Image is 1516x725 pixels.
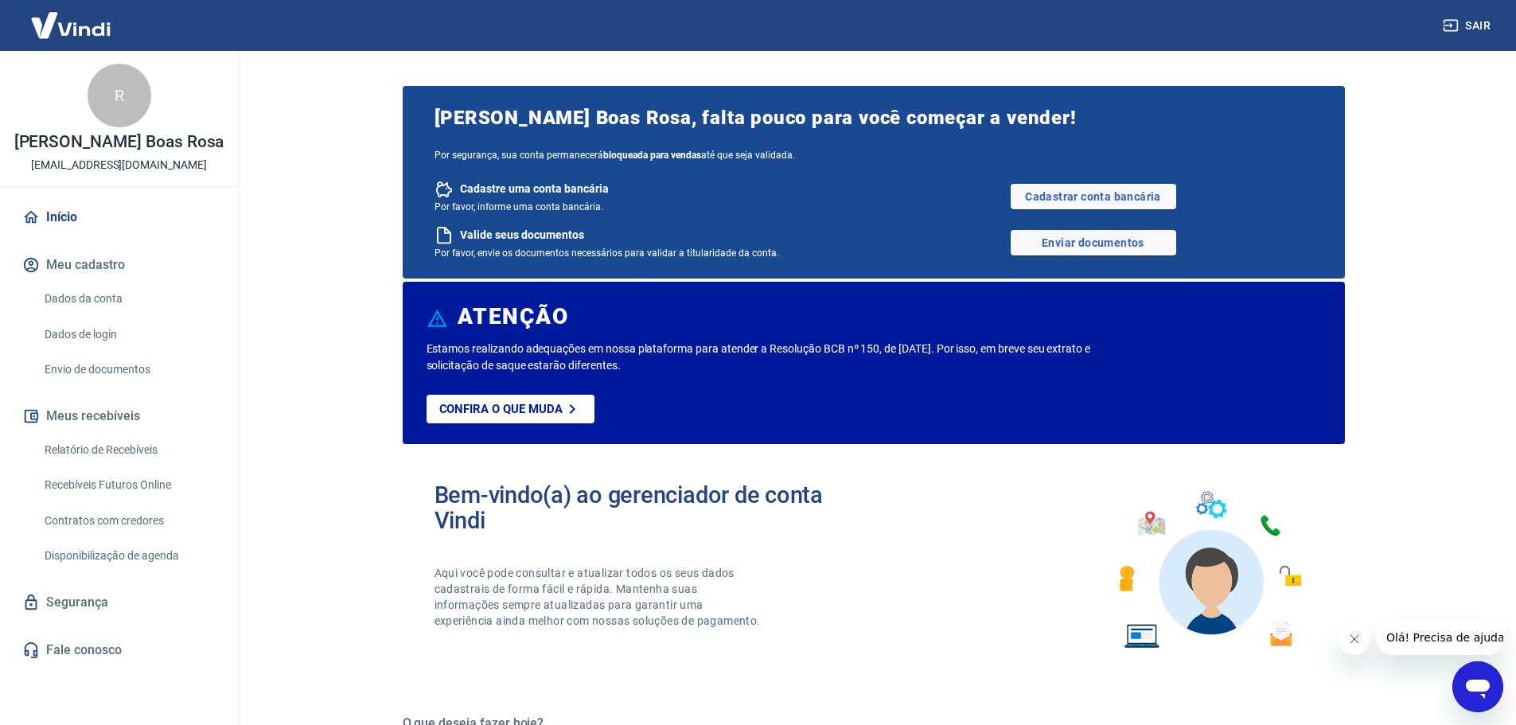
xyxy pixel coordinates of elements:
button: Sair [1440,11,1497,41]
p: Estamos realizando adequações em nossa plataforma para atender a Resolução BCB nº 150, de [DATE].... [427,341,1142,374]
button: Meus recebíveis [19,399,219,434]
span: Por segurança, sua conta permanecerá até que seja validada. [435,150,1313,161]
a: Enviar documentos [1011,230,1176,255]
a: Segurança [19,585,219,620]
span: Por favor, informe uma conta bancária. [435,201,603,212]
iframe: Fechar mensagem [1339,623,1370,655]
div: R [88,64,151,127]
p: Aqui você pode consultar e atualizar todos os seus dados cadastrais de forma fácil e rápida. Mant... [435,565,764,629]
span: Por favor, envie os documentos necessários para validar a titularidade da conta. [435,248,779,259]
iframe: Botão para abrir a janela de mensagens [1452,661,1503,712]
span: [PERSON_NAME] Boas Rosa, falta pouco para você começar a vender! [435,105,1313,131]
a: Dados de login [38,318,219,351]
p: [EMAIL_ADDRESS][DOMAIN_NAME] [31,157,207,173]
a: Disponibilização de agenda [38,540,219,572]
a: Dados da conta [38,283,219,315]
button: Meu cadastro [19,248,219,283]
img: Imagem de um avatar masculino com diversos icones exemplificando as funcionalidades do gerenciado... [1105,482,1313,658]
a: Confira o que muda [427,395,594,423]
a: Recebíveis Futuros Online [38,469,219,501]
a: Envio de documentos [38,353,219,386]
span: Cadastre uma conta bancária [460,181,609,197]
a: Cadastrar conta bancária [1011,184,1176,209]
h6: ATENÇÃO [458,309,568,325]
a: Fale conosco [19,633,219,668]
a: Relatório de Recebíveis [38,434,219,466]
span: Olá! Precisa de ajuda? [10,11,134,24]
img: Vindi [19,1,123,49]
span: Valide seus documentos [460,228,584,243]
iframe: Mensagem da empresa [1377,620,1503,655]
h2: Bem-vindo(a) ao gerenciador de conta Vindi [435,482,874,533]
a: Contratos com credores [38,505,219,537]
b: bloqueada para vendas [603,150,701,161]
p: Confira o que muda [439,402,563,416]
a: Início [19,200,219,235]
p: [PERSON_NAME] Boas Rosa [14,134,224,150]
